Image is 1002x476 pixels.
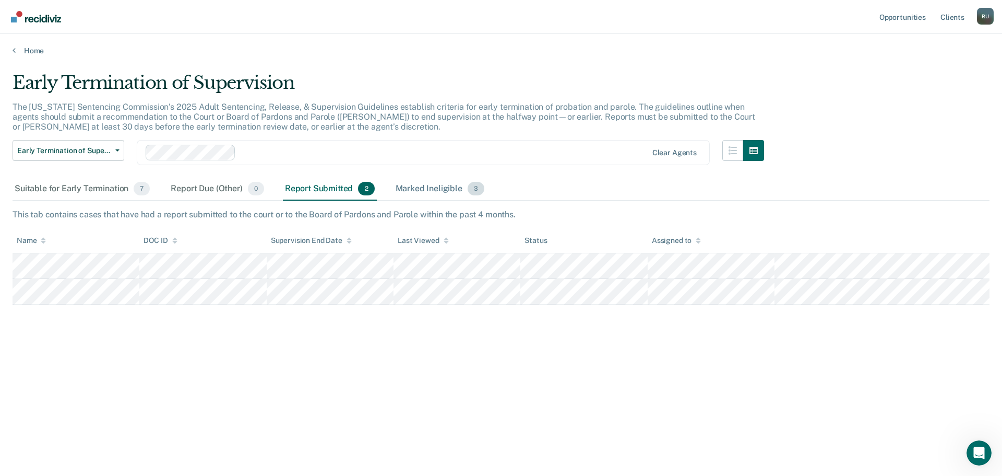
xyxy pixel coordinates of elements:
[977,8,994,25] button: Profile dropdown button
[13,178,152,201] div: Suitable for Early Termination7
[283,178,377,201] div: Report Submitted2
[13,210,989,219] div: This tab contains cases that have had a report submitted to the court or to the Board of Pardons ...
[652,236,701,245] div: Assigned to
[271,236,352,245] div: Supervision End Date
[977,8,994,25] div: R U
[17,146,111,155] span: Early Termination of Supervision
[398,236,448,245] div: Last Viewed
[524,236,547,245] div: Status
[13,102,755,132] p: The [US_STATE] Sentencing Commission’s 2025 Adult Sentencing, Release, & Supervision Guidelines e...
[11,11,61,22] img: Recidiviz
[358,182,374,195] span: 2
[169,178,266,201] div: Report Due (Other)0
[134,182,150,195] span: 7
[393,178,487,201] div: Marked Ineligible3
[144,236,177,245] div: DOC ID
[967,440,992,466] iframe: Intercom live chat
[13,140,124,161] button: Early Termination of Supervision
[248,182,264,195] span: 0
[17,236,46,245] div: Name
[13,46,989,55] a: Home
[13,72,764,102] div: Early Termination of Supervision
[652,148,697,157] div: Clear agents
[468,182,484,195] span: 3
